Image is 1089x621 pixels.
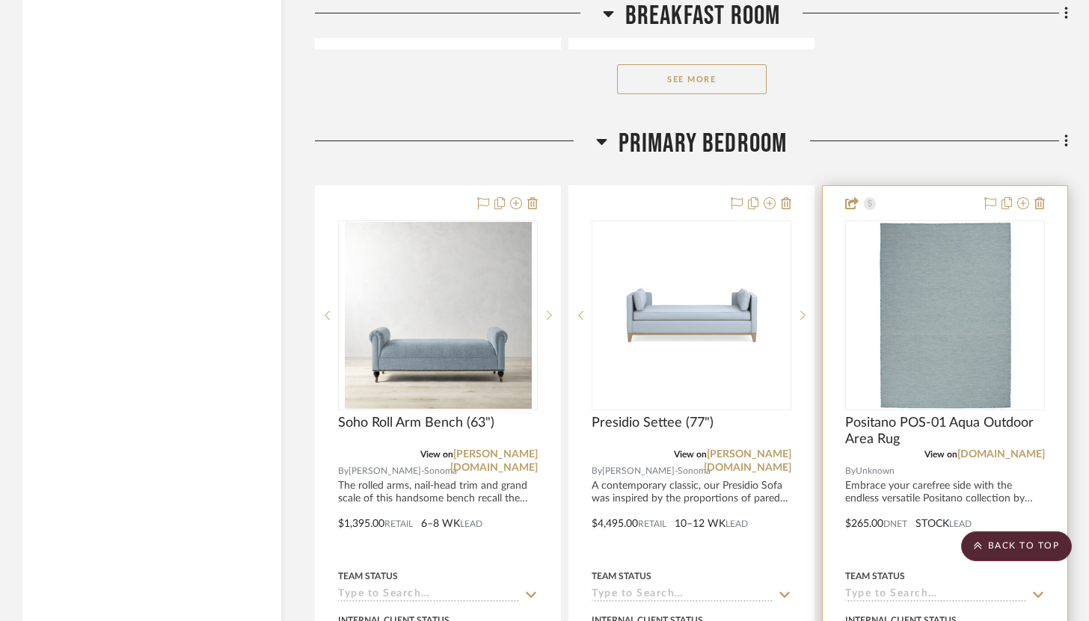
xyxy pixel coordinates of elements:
input: Type to Search… [845,588,1027,602]
span: By [592,464,602,478]
div: 0 [339,221,537,410]
span: Positano POS-01 Aqua Outdoor Area Rug [845,415,1045,448]
input: Type to Search… [592,588,773,602]
div: Team Status [845,569,905,583]
a: [DOMAIN_NAME] [957,449,1045,460]
scroll-to-top-button: BACK TO TOP [961,531,1072,561]
div: Team Status [592,569,651,583]
span: Primary Bedroom [619,128,788,160]
input: Type to Search… [338,588,520,602]
span: Soho Roll Arm Bench (63") [338,415,494,431]
a: [PERSON_NAME][DOMAIN_NAME] [704,449,791,473]
div: Team Status [338,569,398,583]
span: View on [420,450,453,459]
div: 0 [592,221,791,410]
span: Presidio Settee (77") [592,415,714,431]
a: [PERSON_NAME][DOMAIN_NAME] [450,449,538,473]
span: By [845,464,856,478]
span: By [338,464,349,478]
img: Soho Roll Arm Bench (63") [345,222,532,409]
img: Positano POS-01 Aqua Outdoor Area Rug [852,222,1039,409]
img: Presidio Settee (77") [598,222,785,409]
span: View on [924,450,957,459]
span: [PERSON_NAME]-Sonoma [349,464,457,478]
span: Unknown [856,464,895,478]
button: See More [617,64,767,94]
span: View on [674,450,707,459]
span: [PERSON_NAME]-Sonoma [602,464,711,478]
